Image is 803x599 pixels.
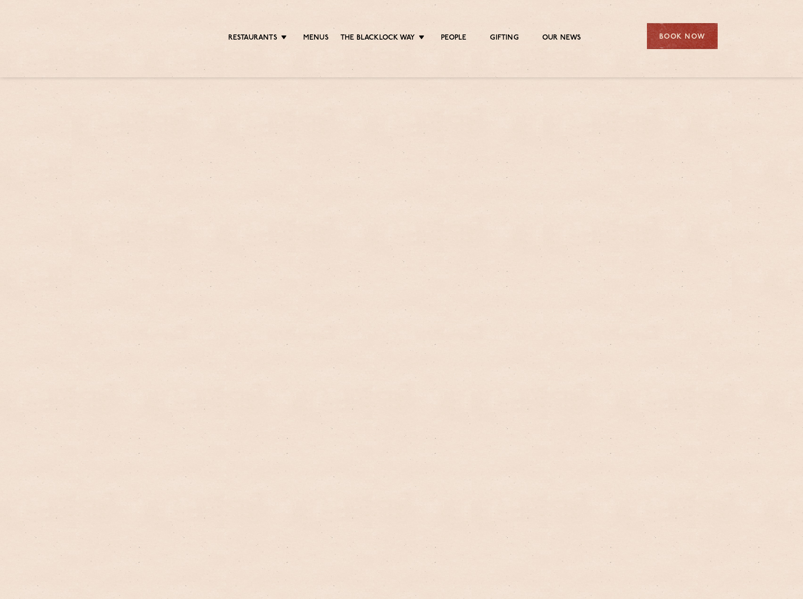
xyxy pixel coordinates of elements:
[441,33,466,44] a: People
[647,23,718,49] div: Book Now
[340,33,415,44] a: The Blacklock Way
[86,9,167,63] img: svg%3E
[490,33,518,44] a: Gifting
[542,33,581,44] a: Our News
[228,33,277,44] a: Restaurants
[303,33,329,44] a: Menus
